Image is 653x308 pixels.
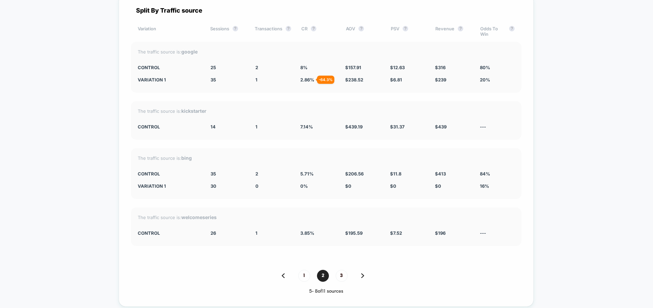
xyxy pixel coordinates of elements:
[390,124,405,129] span: $ 31.37
[480,183,515,189] div: 16%
[480,124,515,129] div: ---
[345,183,351,189] span: $ 0
[435,26,470,37] div: Revenue
[255,77,257,82] span: 1
[509,26,515,31] button: ?
[317,270,329,282] span: 2
[480,26,515,37] div: Odds To Win
[345,65,361,70] span: $ 157.91
[255,230,257,236] span: 1
[300,65,307,70] span: 8 %
[255,183,258,189] span: 0
[480,171,515,176] div: 84%
[390,230,402,236] span: $ 7.52
[480,65,515,70] div: 80%
[211,183,216,189] span: 30
[300,77,314,82] span: 2.86 %
[181,155,192,161] strong: bing
[181,108,206,114] strong: kickstarter
[138,26,200,37] div: Variation
[286,26,291,31] button: ?
[345,230,363,236] span: $ 195.59
[435,183,441,189] span: $ 0
[255,65,258,70] span: 2
[345,124,363,129] span: $ 439.19
[138,155,515,161] div: The traffic source is:
[138,77,200,82] div: Variation 1
[138,214,515,220] div: The traffic source is:
[131,7,521,14] div: Split By Traffic source
[346,26,380,37] div: AOV
[317,76,334,84] div: - 64.3 %
[336,270,348,282] span: 3
[138,49,515,55] div: The traffic source is:
[181,214,217,220] strong: welcomeseries
[211,65,216,70] span: 25
[390,77,402,82] span: $ 6.81
[138,108,515,114] div: The traffic source is:
[458,26,463,31] button: ?
[435,124,447,129] span: $ 439
[300,183,308,189] span: 0 %
[391,26,425,37] div: PSV
[480,77,515,82] div: 20%
[301,26,336,37] div: CR
[300,124,313,129] span: 7.14 %
[435,230,446,236] span: $ 196
[211,77,216,82] span: 35
[435,171,446,176] span: $ 413
[390,171,401,176] span: $ 11.8
[300,230,314,236] span: 3.85 %
[403,26,408,31] button: ?
[138,65,200,70] div: CONTROL
[138,183,200,189] div: Variation 1
[138,230,200,236] div: CONTROL
[300,171,314,176] span: 5.71 %
[233,26,238,31] button: ?
[282,273,285,278] img: pagination back
[345,171,364,176] span: $ 206.56
[345,77,363,82] span: $ 238.52
[181,49,198,55] strong: google
[255,124,257,129] span: 1
[131,289,521,294] div: 5 - 8 of 11 sources
[255,171,258,176] span: 2
[435,77,446,82] span: $ 239
[138,124,200,129] div: CONTROL
[211,230,216,236] span: 26
[210,26,245,37] div: Sessions
[480,230,515,236] div: ---
[311,26,316,31] button: ?
[390,65,405,70] span: $ 12.63
[390,183,396,189] span: $ 0
[255,26,291,37] div: Transactions
[138,171,200,176] div: CONTROL
[298,270,310,282] span: 1
[211,171,216,176] span: 35
[361,273,364,278] img: pagination forward
[358,26,364,31] button: ?
[211,124,216,129] span: 14
[435,65,446,70] span: $ 316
